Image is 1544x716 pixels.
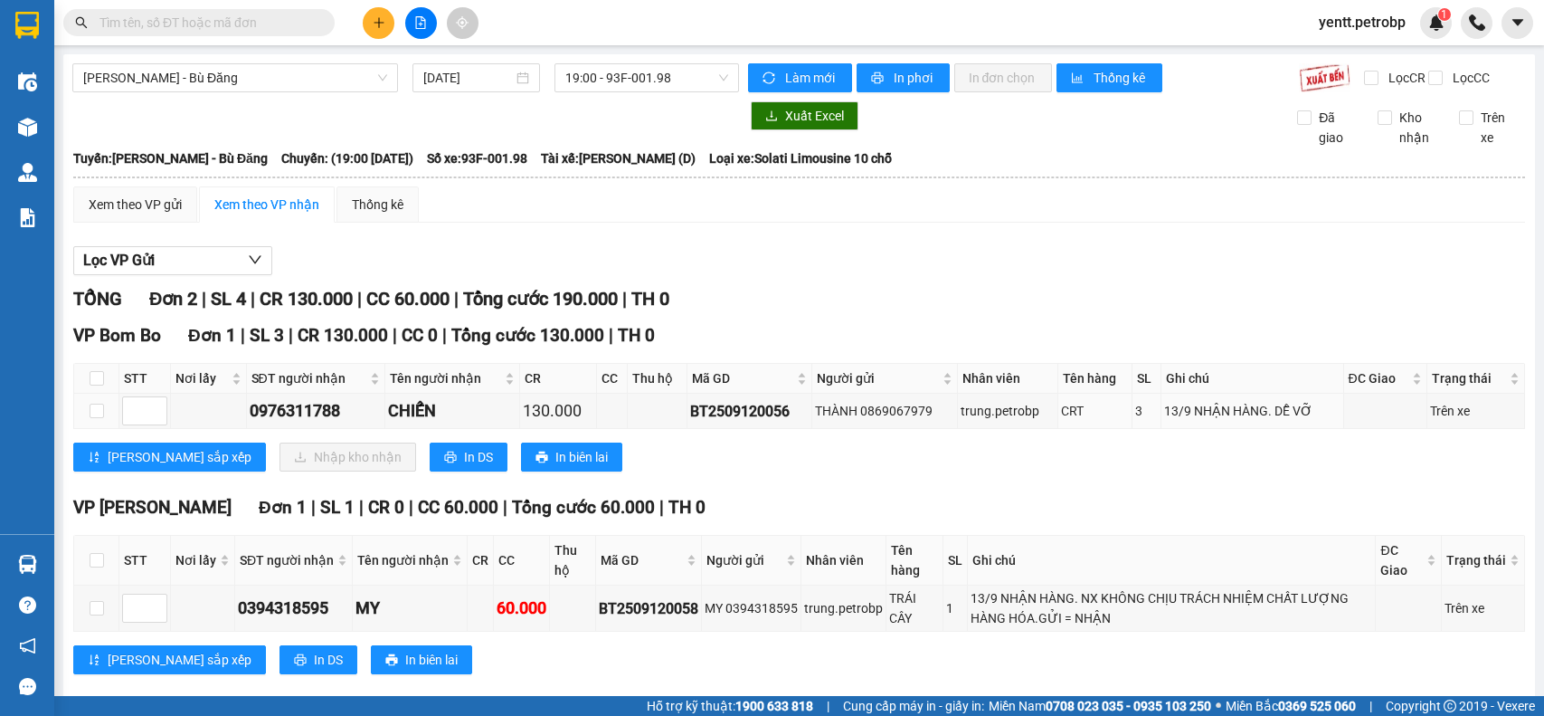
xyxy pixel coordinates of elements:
[99,13,313,33] input: Tìm tên, số ĐT hoặc mã đơn
[1392,108,1445,148] span: Kho nhận
[447,7,478,39] button: aim
[88,451,100,465] span: sort-ascending
[815,401,954,421] div: THÀNH 0869067979
[19,597,36,614] span: question-circle
[1164,401,1340,421] div: 13/9 NHẬN HÀNG. DỄ VỠ
[357,288,362,310] span: |
[390,368,502,388] span: Tên người nhận
[1056,63,1162,92] button: bar-chartThống kê
[18,208,37,227] img: solution-icon
[1469,14,1485,31] img: phone-icon
[871,72,886,86] span: printer
[706,550,782,570] span: Người gửi
[320,497,355,518] span: SL 1
[248,253,262,267] span: down
[1369,696,1372,716] span: |
[1058,364,1132,394] th: Tên hàng
[503,497,507,518] span: |
[1046,699,1211,713] strong: 0708 023 035 - 0935 103 250
[251,368,366,388] span: SĐT người nhận
[279,443,416,472] button: downloadNhập kho nhận
[599,597,698,620] div: BT2509120058
[1445,68,1492,88] span: Lọc CC
[943,536,968,586] th: SL
[958,364,1058,394] th: Nhân viên
[1061,401,1129,421] div: CRT
[240,550,334,570] span: SĐT người nhận
[886,536,943,586] th: Tên hàng
[535,451,548,465] span: printer
[202,288,206,310] span: |
[690,400,809,423] div: BT2509120056
[19,637,36,654] span: notification
[1441,8,1447,21] span: 1
[355,596,464,621] div: MY
[804,598,883,618] div: trung.petrobp
[83,249,155,272] span: Lọc VP Gửi
[463,288,618,310] span: Tổng cước 190.000
[368,497,404,518] span: CR 0
[314,650,343,670] span: In DS
[405,7,437,39] button: file-add
[622,288,627,310] span: |
[801,536,886,586] th: Nhân viên
[687,394,812,429] td: BT2509120056
[609,325,613,346] span: |
[954,63,1053,92] button: In đơn chọn
[1444,700,1456,712] span: copyright
[89,195,182,215] div: Xem theo VP gửi
[1278,699,1356,713] strong: 0369 525 060
[494,536,550,586] th: CC
[241,325,245,346] span: |
[75,16,88,29] span: search
[705,598,798,618] div: MY 0394318595
[238,596,349,621] div: 0394318595
[442,325,447,346] span: |
[520,364,597,394] th: CR
[751,101,858,130] button: downloadXuất Excel
[843,696,984,716] span: Cung cấp máy in - giấy in:
[73,443,266,472] button: sort-ascending[PERSON_NAME] sắp xếp
[352,195,403,215] div: Thống kê
[618,325,655,346] span: TH 0
[311,497,316,518] span: |
[523,398,593,424] div: 130.000
[668,497,706,518] span: TH 0
[1132,364,1161,394] th: SL
[497,596,546,621] div: 60.000
[692,368,793,388] span: Mã GD
[1501,7,1533,39] button: caret-down
[817,368,939,388] span: Người gửi
[357,550,449,570] span: Tên người nhận
[73,288,122,310] span: TỔNG
[785,106,844,126] span: Xuất Excel
[456,16,469,29] span: aim
[214,195,319,215] div: Xem theo VP nhận
[73,645,266,674] button: sort-ascending[PERSON_NAME] sắp xếp
[175,550,216,570] span: Nơi lấy
[628,364,687,394] th: Thu hộ
[366,288,450,310] span: CC 60.000
[385,654,398,668] span: printer
[1428,14,1445,31] img: icon-new-feature
[119,364,171,394] th: STT
[119,536,171,586] th: STT
[1473,108,1526,148] span: Trên xe
[18,118,37,137] img: warehouse-icon
[1299,63,1350,92] img: 9k=
[454,288,459,310] span: |
[88,654,100,668] span: sort-ascending
[968,536,1376,586] th: Ghi chú
[1226,696,1356,716] span: Miền Bắc
[298,325,388,346] span: CR 130.000
[1438,8,1451,21] sup: 1
[235,586,353,632] td: 0394318595
[521,443,622,472] button: printerIn biên lai
[149,288,197,310] span: Đơn 2
[418,497,498,518] span: CC 60.000
[251,288,255,310] span: |
[1161,364,1343,394] th: Ghi chú
[371,645,472,674] button: printerIn biên lai
[451,325,604,346] span: Tổng cước 130.000
[1349,368,1408,388] span: ĐC Giao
